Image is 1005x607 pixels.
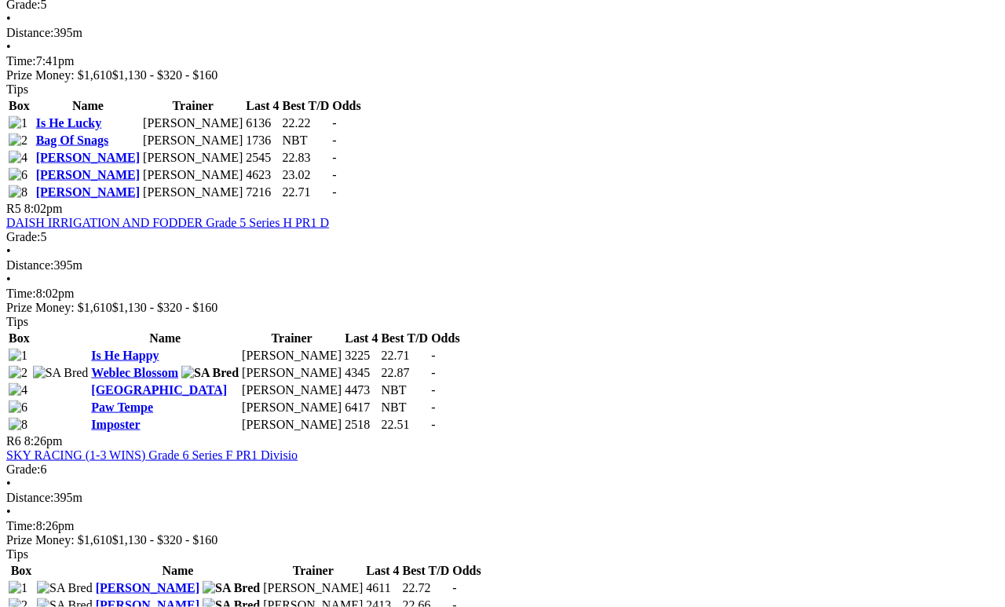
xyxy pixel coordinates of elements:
[241,348,342,364] td: [PERSON_NAME]
[142,98,243,114] th: Trainer
[245,167,280,183] td: 4623
[262,563,364,579] th: Trainer
[380,348,429,364] td: 22.71
[245,133,280,148] td: 1736
[6,533,999,547] div: Prize Money: $1,610
[245,150,280,166] td: 2545
[6,54,36,68] span: Time:
[344,382,378,398] td: 4473
[142,185,243,200] td: [PERSON_NAME]
[6,12,11,25] span: •
[344,400,378,415] td: 6417
[245,115,280,131] td: 6136
[451,563,481,579] th: Odds
[6,301,999,315] div: Prize Money: $1,610
[9,151,27,165] img: 4
[6,68,999,82] div: Prize Money: $1,610
[37,581,93,595] img: SA Bred
[9,383,27,397] img: 4
[6,547,28,561] span: Tips
[9,185,27,199] img: 8
[9,116,27,130] img: 1
[203,581,260,595] img: SA Bred
[36,116,102,130] a: Is He Lucky
[9,418,27,432] img: 8
[380,400,429,415] td: NBT
[9,133,27,148] img: 2
[344,348,378,364] td: 3225
[36,133,108,147] a: Bag Of Snags
[281,98,330,114] th: Best T/D
[241,400,342,415] td: [PERSON_NAME]
[9,366,27,380] img: 2
[112,68,218,82] span: $1,130 - $320 - $160
[245,185,280,200] td: 7216
[6,272,11,286] span: •
[281,167,330,183] td: 23.02
[452,581,456,594] span: -
[241,365,342,381] td: [PERSON_NAME]
[344,417,378,433] td: 2518
[6,54,999,68] div: 7:41pm
[6,258,53,272] span: Distance:
[332,133,336,147] span: -
[380,365,429,381] td: 22.87
[365,580,400,596] td: 4611
[380,382,429,398] td: NBT
[241,417,342,433] td: [PERSON_NAME]
[6,216,329,229] a: DAISH IRRIGATION AND FODDER Grade 5 Series H PR1 D
[112,533,218,547] span: $1,130 - $320 - $160
[431,366,435,379] span: -
[245,98,280,114] th: Last 4
[90,331,239,346] th: Name
[6,287,999,301] div: 8:02pm
[142,150,243,166] td: [PERSON_NAME]
[36,185,140,199] a: [PERSON_NAME]
[6,40,11,53] span: •
[91,383,227,397] a: [GEOGRAPHIC_DATA]
[91,366,178,379] a: Weblec Blossom
[402,563,451,579] th: Best T/D
[281,115,330,131] td: 22.22
[24,202,63,215] span: 8:02pm
[431,383,435,397] span: -
[91,400,153,414] a: Paw Tempe
[332,168,336,181] span: -
[11,564,32,577] span: Box
[91,349,159,362] a: Is He Happy
[95,563,261,579] th: Name
[331,98,361,114] th: Odds
[6,244,11,258] span: •
[142,133,243,148] td: [PERSON_NAME]
[262,580,364,596] td: [PERSON_NAME]
[380,331,429,346] th: Best T/D
[281,150,330,166] td: 22.83
[6,287,36,300] span: Time:
[9,581,27,595] img: 1
[6,26,53,39] span: Distance:
[6,230,999,244] div: 5
[6,448,298,462] a: SKY RACING (1-3 WINS) Grade 6 Series F PR1 Divisio
[36,151,140,164] a: [PERSON_NAME]
[142,167,243,183] td: [PERSON_NAME]
[431,418,435,431] span: -
[6,230,41,243] span: Grade:
[365,563,400,579] th: Last 4
[6,202,21,215] span: R5
[241,331,342,346] th: Trainer
[33,366,89,380] img: SA Bred
[9,400,27,415] img: 6
[6,519,36,532] span: Time:
[6,463,41,476] span: Grade:
[36,168,140,181] a: [PERSON_NAME]
[431,349,435,362] span: -
[430,331,460,346] th: Odds
[24,434,63,448] span: 8:26pm
[332,185,336,199] span: -
[96,581,199,594] a: [PERSON_NAME]
[344,331,378,346] th: Last 4
[6,463,999,477] div: 6
[6,505,11,518] span: •
[9,168,27,182] img: 6
[91,418,140,431] a: Imposter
